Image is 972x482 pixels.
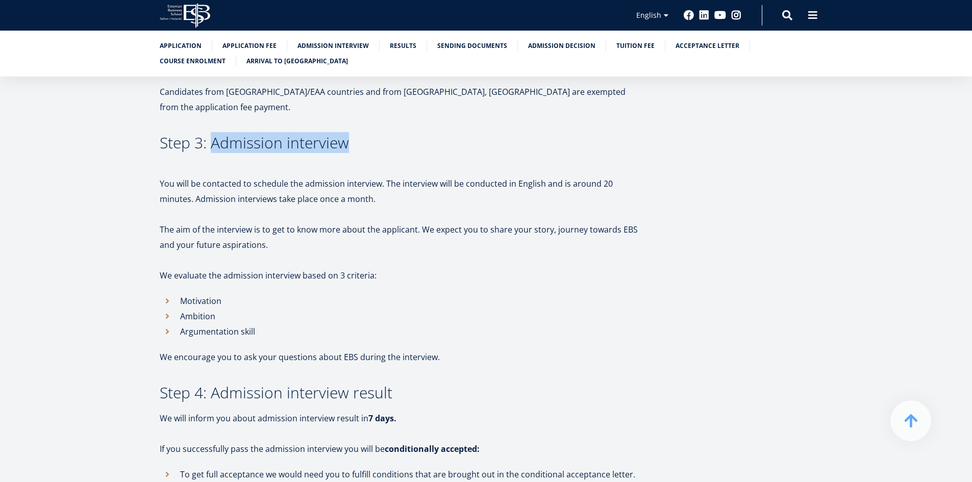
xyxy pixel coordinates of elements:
[676,41,739,51] a: Acceptance letter
[160,268,644,283] p: We evaluate the admission interview based on 3 criteria:
[528,41,595,51] a: Admission decision
[160,41,202,51] a: Application
[160,324,644,339] li: Argumentation skill
[160,84,644,115] p: Candidates from [GEOGRAPHIC_DATA]/EAA countries and from [GEOGRAPHIC_DATA], [GEOGRAPHIC_DATA] are...
[368,413,396,424] strong: 7 days.
[684,10,694,20] a: Facebook
[160,385,644,400] h3: Step 4: Admission interview result
[160,135,644,150] h3: Step 3: Admission interview
[385,443,480,454] strong: conditionally accepted:
[160,56,226,66] a: Course enrolment
[714,10,726,20] a: Youtube
[297,41,369,51] a: Admission interview
[437,41,507,51] a: Sending documents
[160,349,644,365] p: We encourage you to ask your questions about EBS during the interview.
[160,411,644,426] p: We will inform you about admission interview result in
[616,41,655,51] a: Tuition fee
[731,10,741,20] a: Instagram
[160,176,644,207] p: You will be contacted to schedule the admission interview. The interview will be conducted in Eng...
[160,441,644,456] p: If you successfully pass the admission interview you will be
[160,309,644,324] li: Ambition
[222,41,277,51] a: Application fee
[160,293,644,309] li: Motivation
[160,222,644,252] p: The aim of the interview is to get to know more about the applicant. We expect you to share your ...
[390,41,416,51] a: Results
[699,10,709,20] a: Linkedin
[246,56,348,66] a: Arrival to [GEOGRAPHIC_DATA]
